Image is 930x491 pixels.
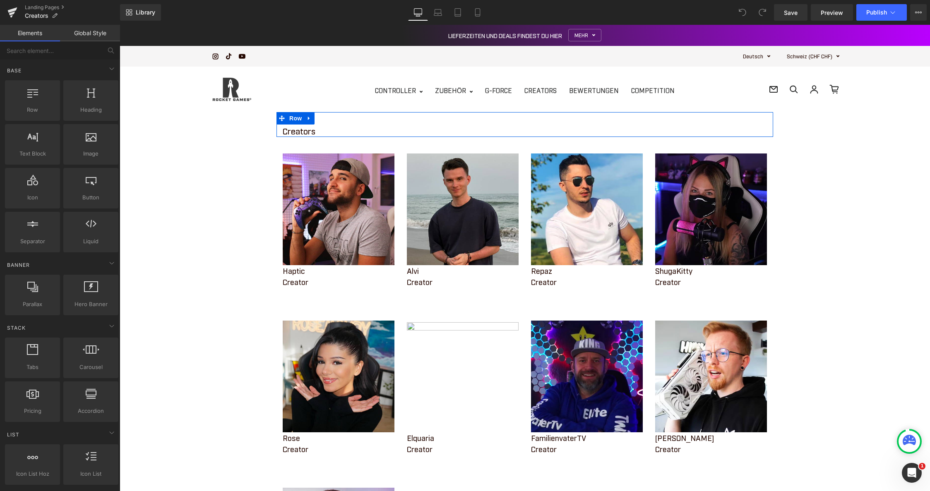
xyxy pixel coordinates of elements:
button: Undo [734,4,751,21]
button: E-Mail Popup [649,60,659,69]
span: Banner [6,261,31,269]
span: Tabs [7,363,58,371]
span: Row [7,105,58,114]
p: Alvi [287,240,399,251]
a: Desktop [408,4,428,21]
p: Creators [163,100,647,112]
span: Icon List Hoz [7,469,58,478]
span: Preview [821,8,843,17]
button: Deutsch [623,25,651,38]
p: Creator [287,251,399,263]
p: Creator [536,419,647,430]
a: Preview [811,4,853,21]
span: Creators [25,12,48,19]
span: Stack [6,324,26,332]
span: Library [136,9,155,16]
a: BEWERTUNGEN [449,60,499,71]
span: Hero Banner [66,300,116,309]
p: Creator [411,419,523,430]
button: Redo [754,4,771,21]
span: Liquid [66,237,116,246]
span: Image [66,149,116,158]
button: Suche [669,60,679,69]
span: Parallax [7,300,58,309]
span: Row [168,87,184,100]
img: Rocket Games AG [91,51,132,78]
a: CONTROLLER [255,60,303,71]
a: COMPETITION [512,60,555,71]
p: FamilienvaterTV [411,407,523,419]
a: Laptop [428,4,448,21]
button: Publish [856,4,907,21]
p: Creator [287,419,399,430]
button: Schweiz (CHF CHF) [667,25,720,38]
span: Base [6,67,22,74]
p: [PERSON_NAME] [536,407,647,419]
span: Icon List [66,469,116,478]
p: Haptic [163,240,275,251]
a: Tablet [448,4,468,21]
a: ZUBEHÖR [315,60,353,71]
span: Button [66,193,116,202]
p: Creator [536,251,647,263]
p: Rose [163,407,275,419]
span: List [6,431,20,438]
p: Creator [163,251,275,263]
a: Mobile [468,4,488,21]
span: Pricing [7,407,58,415]
span: Separator [7,237,58,246]
p: Creator [163,419,275,430]
a: New Library [120,4,161,21]
span: Save [784,8,798,17]
button: More [910,4,927,21]
p: Elquaria [287,407,399,419]
a: G-FORCE [365,60,392,71]
a: Landing Pages [25,4,120,11]
span: Carousel [66,363,116,371]
p: ShugaKitty [536,240,647,251]
span: 1 [919,463,925,469]
button: Ankündigungsleiste öffnen [449,4,482,17]
span: Icon [7,193,58,202]
a: Expand / Collapse [184,87,195,100]
span: Text Block [7,149,58,158]
a: CREATORS [405,60,437,71]
p: Repaz [411,240,523,251]
span: Accordion [66,407,116,415]
span: Publish [866,9,887,16]
span: Heading [66,105,116,114]
p: Creator [411,251,523,263]
a: Global Style [60,25,120,41]
iframe: Intercom live chat [902,463,922,483]
div: LIEFERZEITEN UND DEALS FINDEST DU HIER [91,4,720,17]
